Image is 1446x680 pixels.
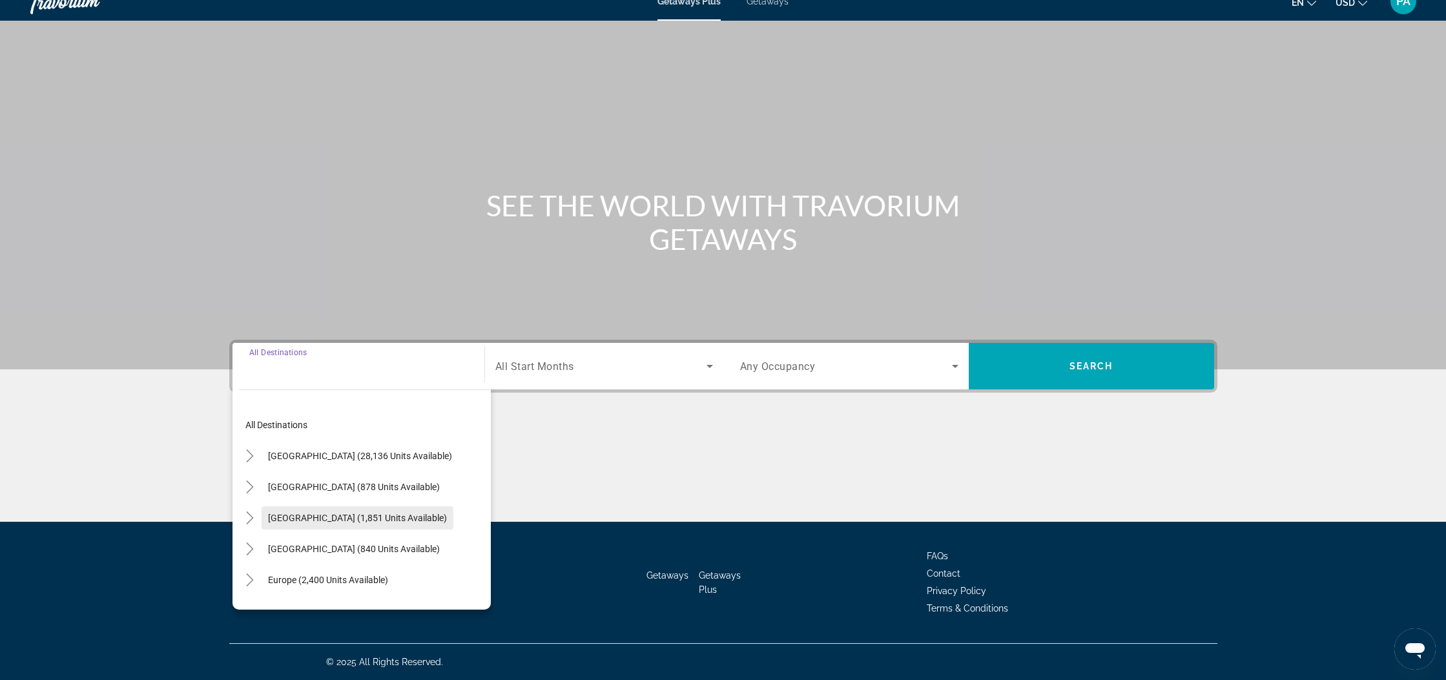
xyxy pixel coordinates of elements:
span: [GEOGRAPHIC_DATA] (878 units available) [268,482,440,492]
button: Search [969,343,1214,389]
span: All destinations [245,420,307,430]
button: Toggle Mexico (878 units available) [239,476,262,499]
button: [GEOGRAPHIC_DATA] (1,851 units available) [262,506,453,530]
button: Toggle Canada (1,851 units available) [239,507,262,530]
span: All Start Months [495,360,574,373]
button: Toggle Australia (197 units available) [239,600,262,623]
a: Privacy Policy [927,586,986,596]
a: Getaways Plus [699,570,741,595]
a: Terms & Conditions [927,603,1008,613]
span: Any Occupancy [740,360,816,373]
button: [GEOGRAPHIC_DATA] (840 units available) [262,537,446,561]
button: [GEOGRAPHIC_DATA] (197 units available) [262,599,446,623]
span: [GEOGRAPHIC_DATA] (840 units available) [268,544,440,554]
button: Toggle Caribbean & Atlantic Islands (840 units available) [239,538,262,561]
a: Contact [927,568,960,579]
button: Europe (2,400 units available) [262,568,395,592]
span: Search [1069,361,1113,371]
button: [GEOGRAPHIC_DATA] (28,136 units available) [262,444,459,468]
span: [GEOGRAPHIC_DATA] (28,136 units available) [268,451,452,461]
div: Search widget [232,343,1214,389]
iframe: Button to launch messaging window [1394,628,1436,670]
button: All destinations [239,413,491,437]
button: Toggle Europe (2,400 units available) [239,569,262,592]
span: [GEOGRAPHIC_DATA] (1,851 units available) [268,513,447,523]
button: Toggle United States (28,136 units available) [239,445,262,468]
button: [GEOGRAPHIC_DATA] (878 units available) [262,475,446,499]
h1: SEE THE WORLD WITH TRAVORIUM GETAWAYS [481,189,966,256]
span: Europe (2,400 units available) [268,575,388,585]
span: © 2025 All Rights Reserved. [326,657,443,667]
a: FAQs [927,551,948,561]
a: Getaways [646,570,688,581]
span: All Destinations [249,347,307,356]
